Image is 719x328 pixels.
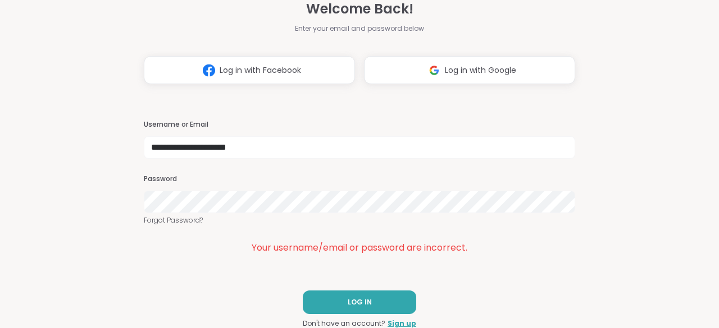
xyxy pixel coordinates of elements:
button: Log in with Facebook [144,56,355,84]
button: LOG IN [303,290,416,314]
h3: Username or Email [144,120,575,130]
h3: Password [144,174,575,184]
a: Forgot Password? [144,215,575,225]
img: ShareWell Logomark [424,60,445,81]
span: Enter your email and password below [295,24,424,34]
span: LOG IN [348,297,372,307]
span: Log in with Facebook [220,64,301,76]
img: ShareWell Logomark [198,60,220,81]
div: Your username/email or password are incorrect. [144,241,575,255]
span: Log in with Google [445,64,516,76]
button: Log in with Google [364,56,575,84]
